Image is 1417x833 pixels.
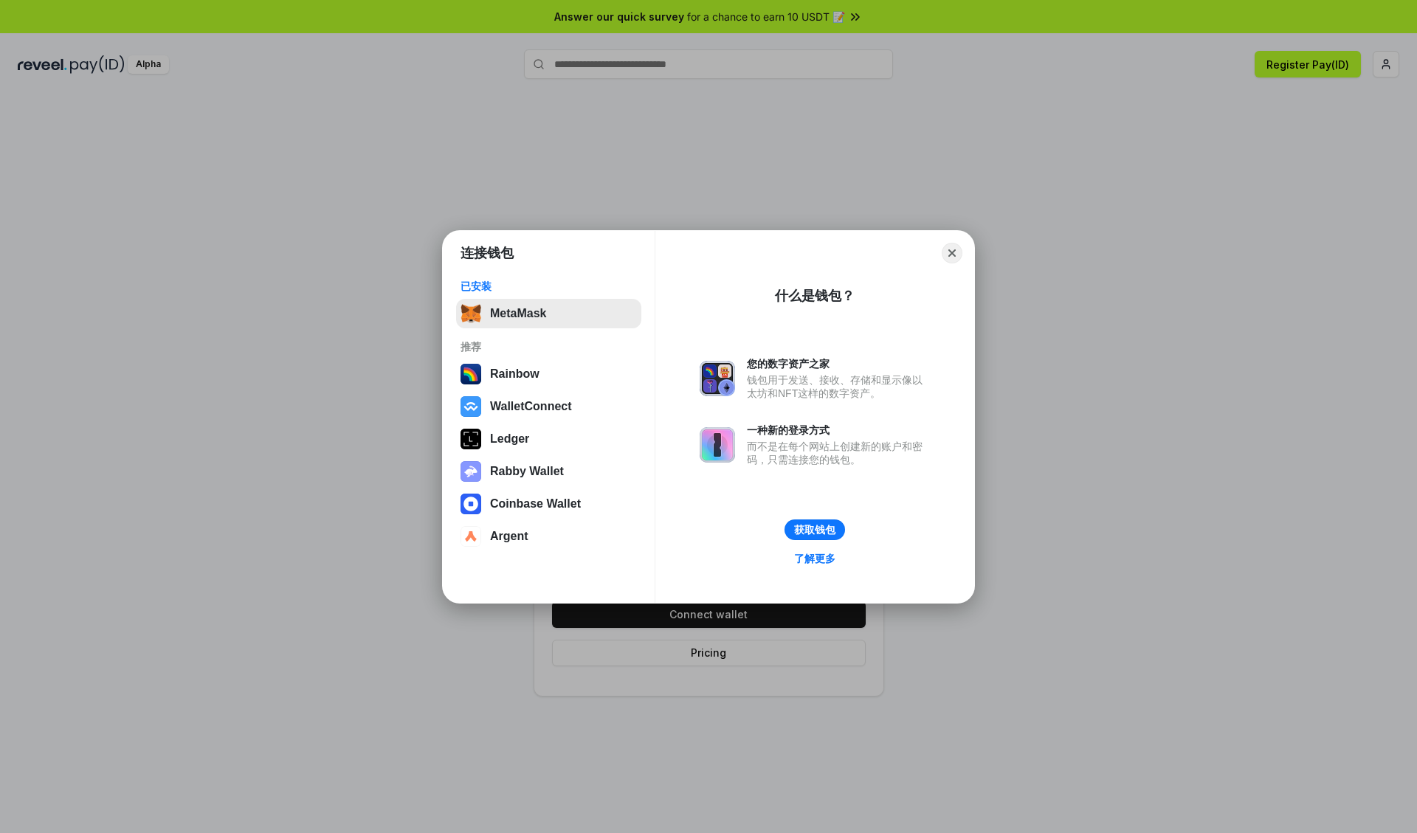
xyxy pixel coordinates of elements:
[794,523,835,536] div: 获取钱包
[461,340,637,353] div: 推荐
[456,522,641,551] button: Argent
[942,243,962,263] button: Close
[700,427,735,463] img: svg+xml,%3Csvg%20xmlns%3D%22http%3A%2F%2Fwww.w3.org%2F2000%2Fsvg%22%20fill%3D%22none%22%20viewBox...
[785,519,845,540] button: 获取钱包
[461,526,481,547] img: svg+xml,%3Csvg%20width%3D%2228%22%20height%3D%2228%22%20viewBox%3D%220%200%2028%2028%22%20fill%3D...
[490,400,572,413] div: WalletConnect
[490,530,528,543] div: Argent
[461,494,481,514] img: svg+xml,%3Csvg%20width%3D%2228%22%20height%3D%2228%22%20viewBox%3D%220%200%2028%2028%22%20fill%3D...
[456,457,641,486] button: Rabby Wallet
[490,307,546,320] div: MetaMask
[747,357,930,370] div: 您的数字资产之家
[747,373,930,400] div: 钱包用于发送、接收、存储和显示像以太坊和NFT这样的数字资产。
[747,424,930,437] div: 一种新的登录方式
[700,361,735,396] img: svg+xml,%3Csvg%20xmlns%3D%22http%3A%2F%2Fwww.w3.org%2F2000%2Fsvg%22%20fill%3D%22none%22%20viewBox...
[461,364,481,384] img: svg+xml,%3Csvg%20width%3D%22120%22%20height%3D%22120%22%20viewBox%3D%220%200%20120%20120%22%20fil...
[461,244,514,262] h1: 连接钱包
[456,424,641,454] button: Ledger
[794,552,835,565] div: 了解更多
[775,287,855,305] div: 什么是钱包？
[490,497,581,511] div: Coinbase Wallet
[456,489,641,519] button: Coinbase Wallet
[461,461,481,482] img: svg+xml,%3Csvg%20xmlns%3D%22http%3A%2F%2Fwww.w3.org%2F2000%2Fsvg%22%20fill%3D%22none%22%20viewBox...
[456,392,641,421] button: WalletConnect
[490,367,539,381] div: Rainbow
[456,299,641,328] button: MetaMask
[461,280,637,293] div: 已安装
[490,432,529,446] div: Ledger
[461,396,481,417] img: svg+xml,%3Csvg%20width%3D%2228%22%20height%3D%2228%22%20viewBox%3D%220%200%2028%2028%22%20fill%3D...
[785,549,844,568] a: 了解更多
[461,429,481,449] img: svg+xml,%3Csvg%20xmlns%3D%22http%3A%2F%2Fwww.w3.org%2F2000%2Fsvg%22%20width%3D%2228%22%20height%3...
[490,465,564,478] div: Rabby Wallet
[747,440,930,466] div: 而不是在每个网站上创建新的账户和密码，只需连接您的钱包。
[461,303,481,324] img: svg+xml,%3Csvg%20fill%3D%22none%22%20height%3D%2233%22%20viewBox%3D%220%200%2035%2033%22%20width%...
[456,359,641,389] button: Rainbow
